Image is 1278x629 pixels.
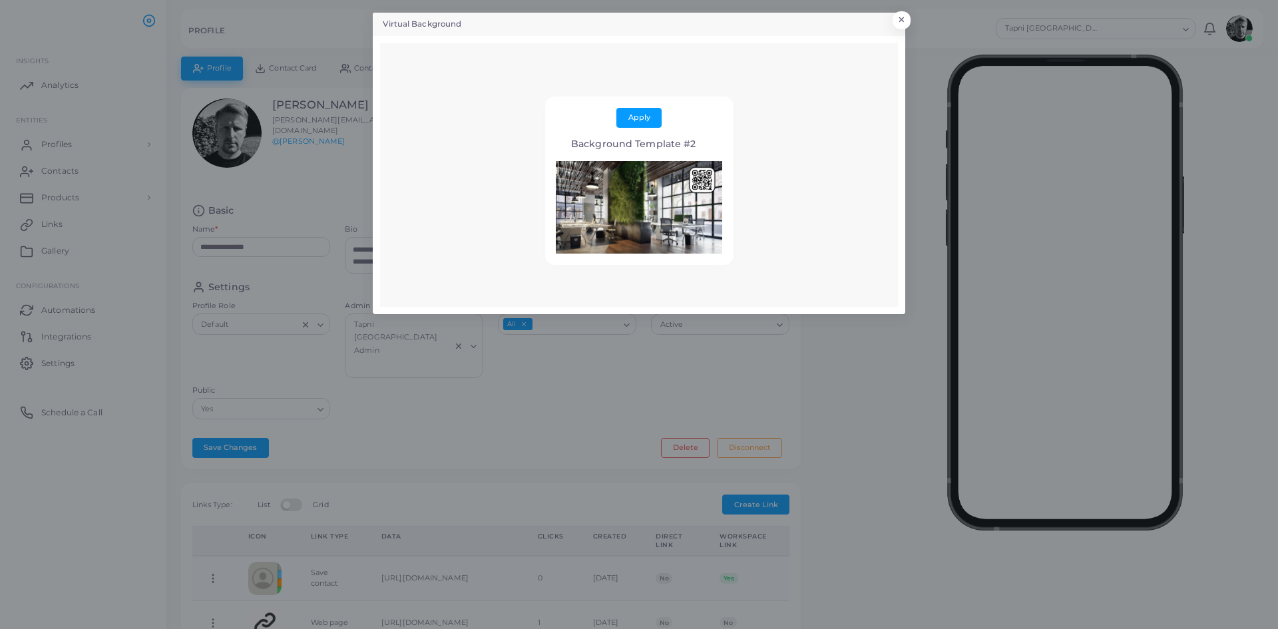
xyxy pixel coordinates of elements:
img: b412732163592d0e627cda70779199d223e25f18343f39675eb58f9f17edb314.png [556,161,722,254]
span: Apply [628,112,650,122]
h4: Background Template #2 [556,138,712,150]
h5: Virtual Background [383,19,461,30]
button: Apply [616,108,662,128]
button: Close [893,11,911,29]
